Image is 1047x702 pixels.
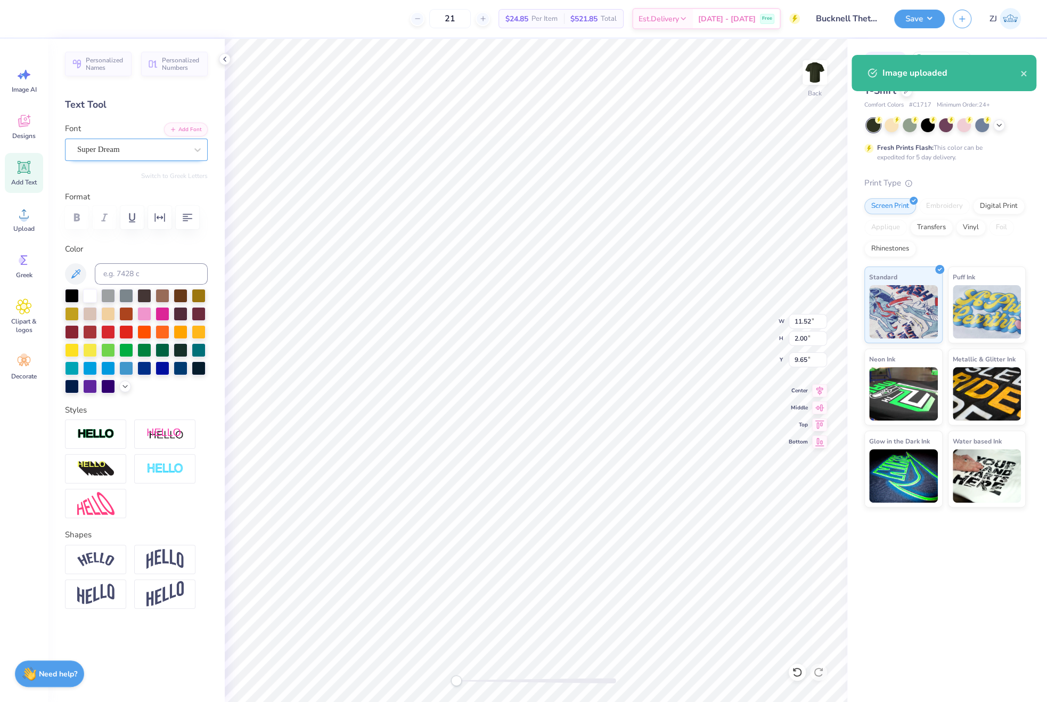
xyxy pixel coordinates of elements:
img: Arc [77,552,114,567]
img: Flag [77,584,114,604]
img: Puff Ink [953,285,1021,338]
div: Digital Print [973,198,1025,214]
img: Glow in the Dark Ink [869,449,938,503]
div: Text Tool [65,98,208,112]
div: Accessibility label [451,675,462,686]
span: Center [789,386,808,395]
img: 3D Illusion [77,461,114,478]
span: Image AI [12,85,37,94]
img: Back [804,62,825,83]
span: Personalized Numbers [162,57,201,71]
span: Per Item [531,13,558,25]
span: $521.85 [570,13,598,25]
a: ZJ [985,8,1026,29]
div: This color can be expedited for 5 day delivery. [877,143,1008,162]
img: Shadow [146,427,184,441]
label: Color [65,243,208,255]
span: [DATE] - [DATE] [698,13,756,25]
input: Untitled Design [808,8,886,29]
img: Arch [146,549,184,569]
div: Foil [989,220,1014,236]
span: Decorate [11,372,37,381]
span: Standard [869,271,897,283]
img: Stroke [77,428,114,440]
img: Negative Space [146,463,184,475]
button: Personalized Names [65,52,132,76]
strong: Fresh Prints Flash: [877,143,934,152]
div: Image uploaded [882,67,1020,79]
span: Comfort Colors [864,101,904,110]
button: Personalized Numbers [141,52,208,76]
label: Styles [65,404,87,416]
div: Rhinestones [864,241,916,257]
span: Glow in the Dark Ink [869,435,930,447]
input: – – [429,9,471,28]
div: Print Type [864,177,1026,189]
strong: Need help? [39,669,77,679]
div: Back [808,88,822,98]
span: Puff Ink [953,271,975,283]
button: Add Font [164,123,208,136]
span: Minimum Order: 24 + [937,101,990,110]
span: Top [789,421,808,429]
div: Embroidery [919,198,970,214]
span: Total [601,13,617,25]
label: Shapes [65,529,92,541]
span: Clipart & logos [6,317,42,334]
img: Zhor Junavee Antocan [1000,8,1021,29]
span: # C1717 [909,101,931,110]
div: Applique [864,220,907,236]
span: Bottom [789,438,808,446]
span: Est. Delivery [639,13,679,25]
span: Metallic & Glitter Ink [953,353,1016,365]
button: close [1020,67,1028,79]
label: Format [65,191,208,203]
img: Standard [869,285,938,338]
span: Add Text [11,178,37,187]
span: Free [762,15,772,22]
span: $24.85 [505,13,528,25]
img: Rise [146,581,184,607]
img: Water based Ink [953,449,1021,503]
input: e.g. 7428 c [95,263,208,285]
img: Neon Ink [869,367,938,421]
div: Screen Print [864,198,916,214]
img: Free Distort [77,492,114,515]
span: Designs [12,132,36,140]
img: Metallic & Glitter Ink [953,367,1021,421]
span: Personalized Names [86,57,125,71]
span: Middle [789,404,808,412]
span: Neon Ink [869,353,895,365]
button: Switch to Greek Letters [141,172,208,180]
div: Transfers [910,220,953,236]
label: Font [65,123,81,135]
span: Upload [13,224,35,233]
div: Vinyl [956,220,986,236]
span: Greek [16,271,32,279]
span: Water based Ink [953,435,1002,447]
